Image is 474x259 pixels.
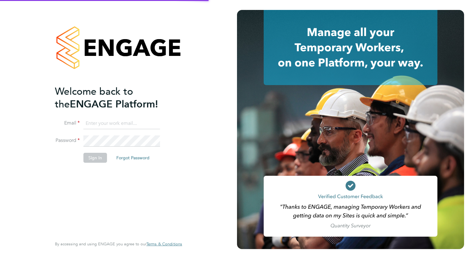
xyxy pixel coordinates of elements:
span: Terms & Conditions [146,241,182,247]
label: Password [55,137,80,144]
input: Enter your work email... [83,118,160,129]
button: Forgot Password [111,153,154,163]
a: Terms & Conditions [146,242,182,247]
span: By accessing and using ENGAGE you agree to our [55,241,182,247]
span: Welcome back to the [55,85,133,110]
button: Sign In [83,153,107,163]
h2: ENGAGE Platform! [55,85,176,111]
label: Email [55,120,80,126]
